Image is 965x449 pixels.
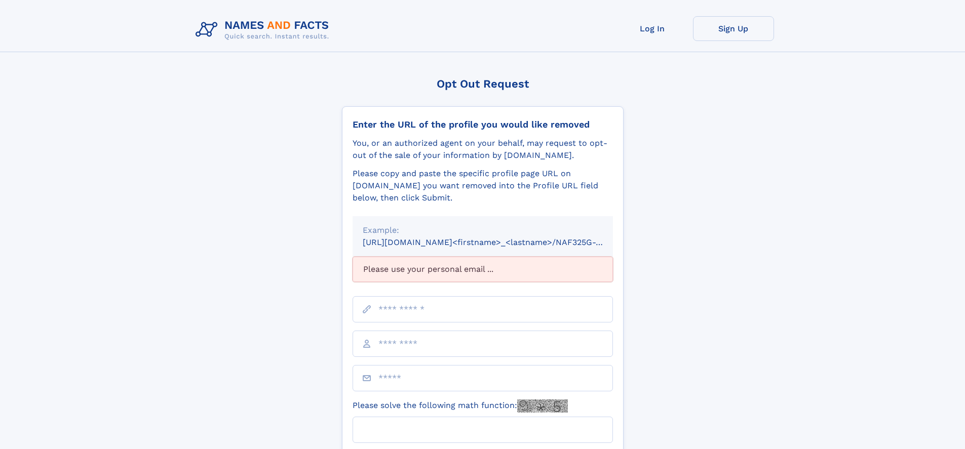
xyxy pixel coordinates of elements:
small: [URL][DOMAIN_NAME]<firstname>_<lastname>/NAF325G-xxxxxxxx [363,237,632,247]
div: Opt Out Request [342,77,624,90]
div: Please use your personal email ... [353,257,613,282]
div: You, or an authorized agent on your behalf, may request to opt-out of the sale of your informatio... [353,137,613,161]
a: Log In [612,16,693,41]
div: Example: [363,224,603,236]
a: Sign Up [693,16,774,41]
label: Please solve the following math function: [353,399,568,413]
div: Please copy and paste the specific profile page URL on [DOMAIN_NAME] you want removed into the Pr... [353,168,613,204]
div: Enter the URL of the profile you would like removed [353,119,613,130]
img: Logo Names and Facts [191,16,337,44]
